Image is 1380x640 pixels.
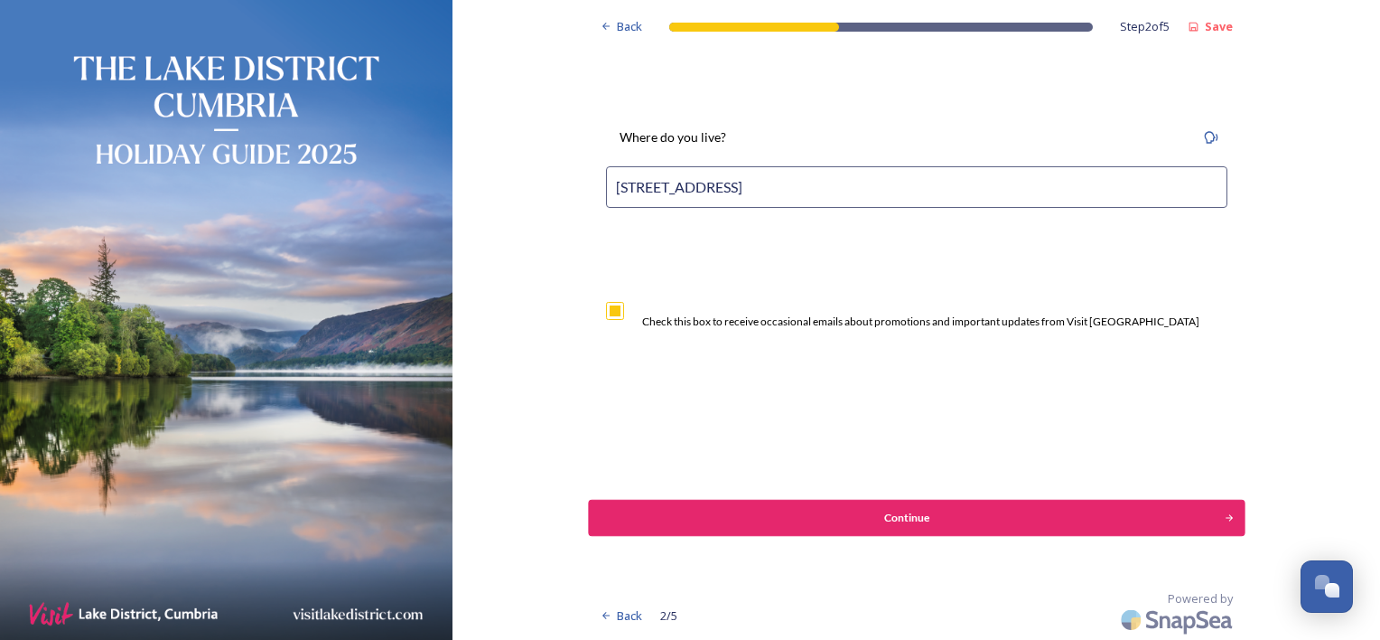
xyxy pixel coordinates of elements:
button: Open Chat [1301,560,1353,613]
strong: Save [1205,18,1233,34]
span: Powered by [1168,590,1233,607]
button: Continue [588,500,1245,536]
div: Check this box to receive occasional emails about promotions and important updates from Visit [GE... [642,314,1199,330]
div: Where do you live? [606,118,740,157]
div: Continue [598,510,1215,526]
span: Step 2 of 5 [1120,18,1170,35]
span: Back [617,18,642,35]
iframe: reCAPTCHA [592,384,866,455]
span: Back [617,607,642,625]
span: 2 / 5 [660,607,677,625]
